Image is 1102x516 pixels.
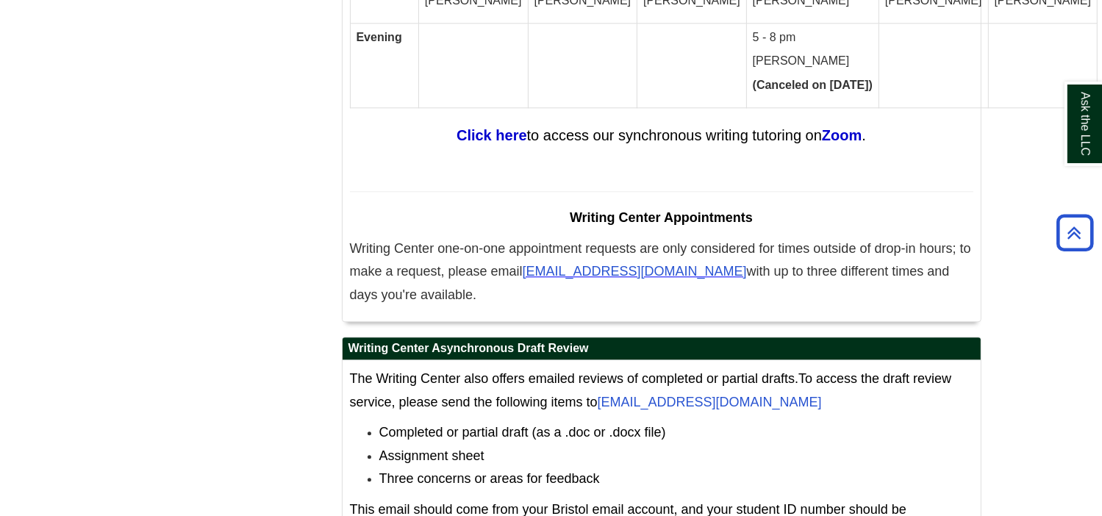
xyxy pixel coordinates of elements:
p: [PERSON_NAME] [753,53,873,70]
h2: Writing Center Asynchronous Draft Review [343,337,981,360]
a: [EMAIL_ADDRESS][DOMAIN_NAME] [523,266,747,278]
p: 5 - 8 pm [753,29,873,46]
strong: Evening [357,31,402,43]
span: Completed or partial draft (as a .doc or .docx file) [379,425,666,440]
span: . [862,127,866,143]
span: to access our synchronous writing tutoring on [527,127,822,143]
span: Writing Center Appointments [570,210,753,225]
strong: (Canceled on [DATE]) [753,79,873,91]
span: with up to three different times and days you're available. [350,264,950,302]
a: [EMAIL_ADDRESS][DOMAIN_NAME] [598,395,822,409]
a: Back to Top [1051,223,1098,243]
span: [EMAIL_ADDRESS][DOMAIN_NAME] [523,264,747,279]
a: Click here [457,127,527,143]
span: Assignment sheet [379,448,484,463]
span: Three concerns or areas for feedback [379,471,600,486]
span: The Writing Center also offers emailed reviews of completed or partial drafts. [350,371,799,386]
span: Writing Center one-on-one appointment requests are only considered for times outside of drop-in h... [350,241,971,279]
span: To access the draft review service, please send the following items to [350,371,952,409]
a: Zoom [822,127,862,143]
